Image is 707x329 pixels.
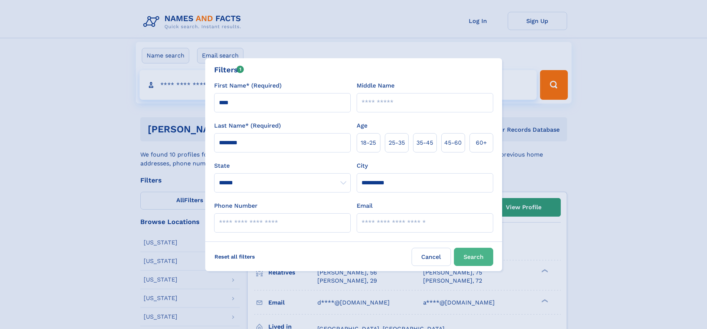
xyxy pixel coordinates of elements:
label: First Name* (Required) [214,81,282,90]
div: Filters [214,64,244,75]
label: Phone Number [214,201,258,210]
span: 18‑25 [361,138,376,147]
label: Email [357,201,373,210]
label: Last Name* (Required) [214,121,281,130]
label: Cancel [412,248,451,266]
label: Middle Name [357,81,395,90]
button: Search [454,248,493,266]
label: Age [357,121,367,130]
span: 60+ [476,138,487,147]
label: State [214,161,351,170]
span: 45‑60 [444,138,462,147]
label: Reset all filters [210,248,260,266]
span: 25‑35 [389,138,405,147]
label: City [357,161,368,170]
span: 35‑45 [416,138,433,147]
